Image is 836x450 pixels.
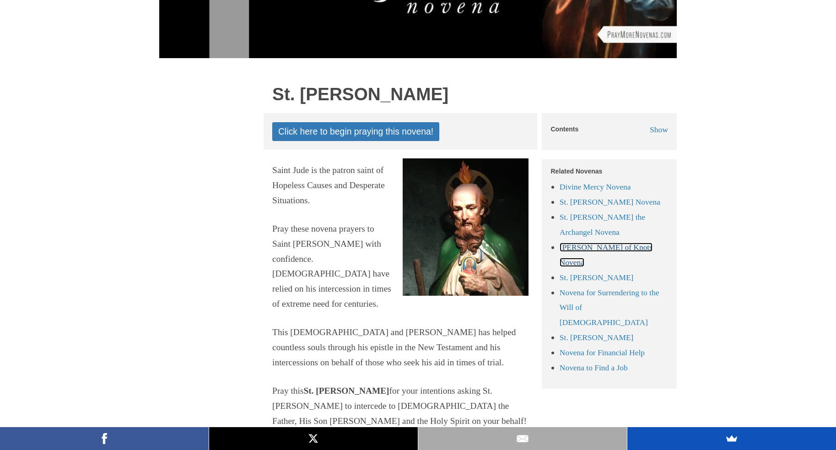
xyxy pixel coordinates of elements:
h5: Related Novenas [551,168,668,175]
img: X [307,432,320,445]
p: This [DEMOGRAPHIC_DATA] and [PERSON_NAME] has helped countless souls through his epistle in the N... [272,325,529,370]
img: Email [516,432,529,445]
h5: Contents [551,126,579,133]
a: Email [418,427,627,450]
a: X [209,427,418,450]
a: St. [PERSON_NAME] [560,273,634,282]
a: Novena to Find a Job [560,363,628,372]
strong: St. [PERSON_NAME] [303,386,389,396]
p: Pray this for your intentions asking St. [PERSON_NAME] to intercede to [DEMOGRAPHIC_DATA] the Fat... [272,384,529,429]
img: SumoMe [725,432,739,445]
a: St. [PERSON_NAME] [560,333,634,342]
a: St. [PERSON_NAME] the Archangel Novena [560,212,645,237]
h1: St. [PERSON_NAME] [272,85,529,104]
p: Pray these novena prayers to Saint [PERSON_NAME] with confidence. [DEMOGRAPHIC_DATA] have relied ... [272,222,529,312]
p: Saint Jude is the patron saint of Hopeless Causes and Desperate Situations. [272,163,529,208]
img: St. Jude Novena [403,158,529,296]
img: Facebook [97,432,111,445]
span: Show [650,125,668,134]
a: Novena for Surrendering to the Will of [DEMOGRAPHIC_DATA] [560,288,659,327]
a: Divine Mercy Novena [560,182,631,191]
a: Click here to begin praying this novena! [272,122,439,141]
a: Novena for Financial Help [560,348,645,357]
a: St. [PERSON_NAME] Novena [560,197,660,206]
a: SumoMe [627,427,836,450]
a: [PERSON_NAME] of Knots Novena [560,243,653,267]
